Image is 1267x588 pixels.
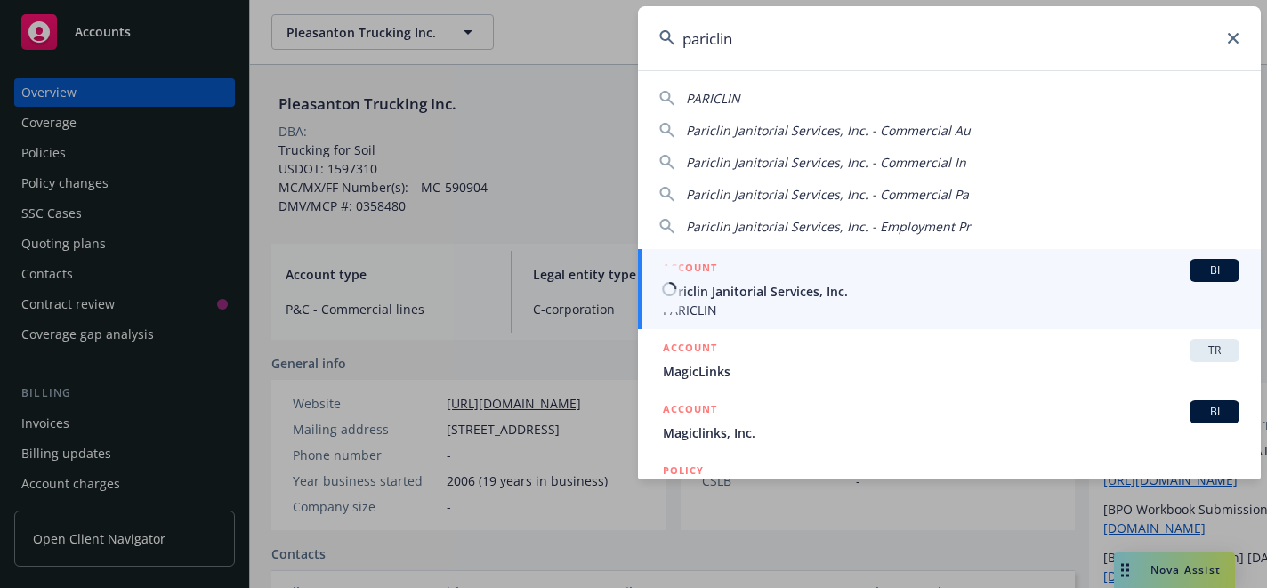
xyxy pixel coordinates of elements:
span: MagicLinks [663,362,1239,381]
a: POLICY [638,452,1261,528]
span: Pariclin Janitorial Services, Inc. [663,282,1239,301]
span: PARICLIN [686,90,740,107]
span: Pariclin Janitorial Services, Inc. - Commercial Pa [686,186,969,203]
a: ACCOUNTTRMagicLinks [638,329,1261,391]
span: TR [1197,342,1232,358]
h5: ACCOUNT [663,339,717,360]
span: BI [1197,404,1232,420]
span: Pariclin Janitorial Services, Inc. - Commercial In [686,154,966,171]
a: ACCOUNTBIPariclin Janitorial Services, Inc.PARICLIN [638,249,1261,329]
h5: POLICY [663,462,704,479]
span: Magiclinks, Inc. [663,423,1239,442]
h5: ACCOUNT [663,400,717,422]
input: Search... [638,6,1261,70]
span: Pariclin Janitorial Services, Inc. - Employment Pr [686,218,971,235]
span: Pariclin Janitorial Services, Inc. - Commercial Au [686,122,971,139]
h5: ACCOUNT [663,259,717,280]
a: ACCOUNTBIMagiclinks, Inc. [638,391,1261,452]
span: PARICLIN [663,301,1239,319]
span: BI [1197,262,1232,278]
